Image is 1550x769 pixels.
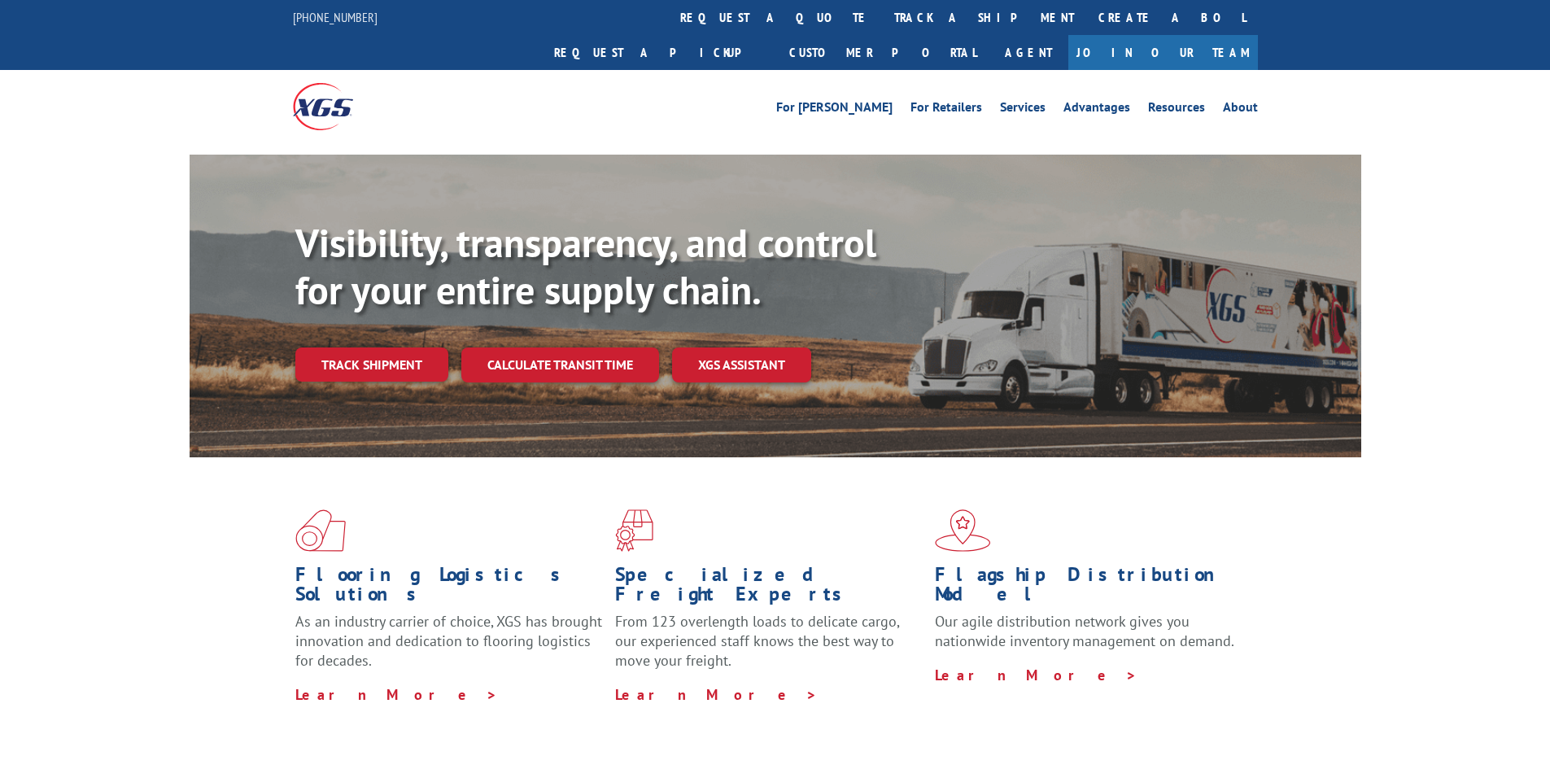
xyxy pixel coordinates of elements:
b: Visibility, transparency, and control for your entire supply chain. [295,217,876,315]
a: Customer Portal [777,35,989,70]
img: xgs-icon-total-supply-chain-intelligence-red [295,509,346,552]
h1: Flagship Distribution Model [935,565,1242,612]
a: Learn More > [295,685,498,704]
p: From 123 overlength loads to delicate cargo, our experienced staff knows the best way to move you... [615,612,923,684]
a: For [PERSON_NAME] [776,101,893,119]
a: Services [1000,101,1046,119]
span: As an industry carrier of choice, XGS has brought innovation and dedication to flooring logistics... [295,612,602,670]
img: xgs-icon-focused-on-flooring-red [615,509,653,552]
a: Join Our Team [1068,35,1258,70]
a: Agent [989,35,1068,70]
a: Advantages [1063,101,1130,119]
a: Track shipment [295,347,448,382]
a: For Retailers [910,101,982,119]
h1: Specialized Freight Experts [615,565,923,612]
span: Our agile distribution network gives you nationwide inventory management on demand. [935,612,1234,650]
a: Calculate transit time [461,347,659,382]
a: About [1223,101,1258,119]
a: XGS ASSISTANT [672,347,811,382]
a: Request a pickup [542,35,777,70]
a: Learn More > [615,685,818,704]
img: xgs-icon-flagship-distribution-model-red [935,509,991,552]
h1: Flooring Logistics Solutions [295,565,603,612]
a: Learn More > [935,666,1137,684]
a: [PHONE_NUMBER] [293,9,378,25]
a: Resources [1148,101,1205,119]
